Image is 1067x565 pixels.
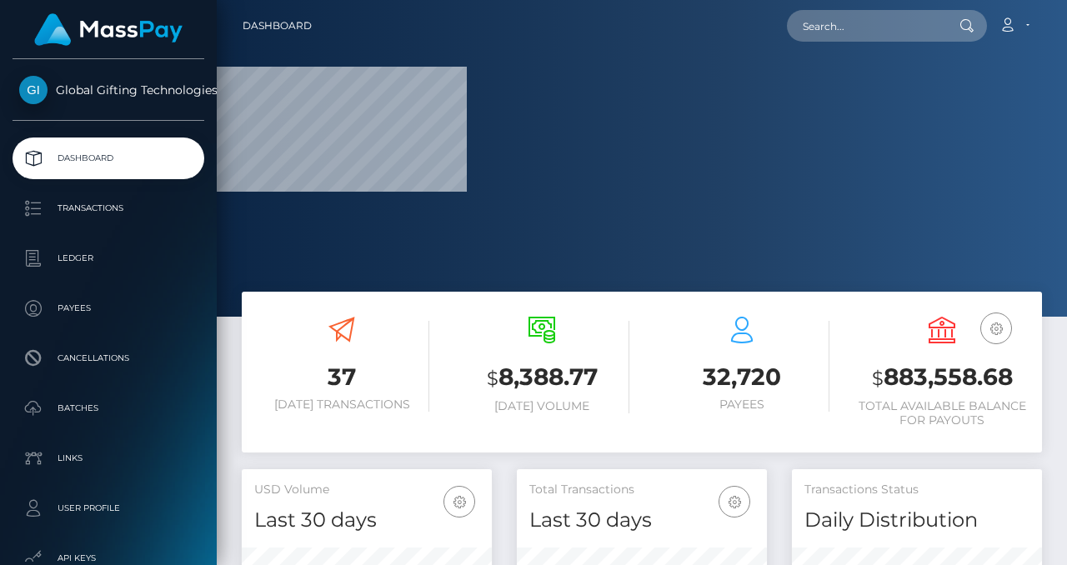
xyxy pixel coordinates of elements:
[19,246,198,271] p: Ledger
[13,187,204,229] a: Transactions
[804,506,1029,535] h4: Daily Distribution
[13,82,204,97] span: Global Gifting Technologies Inc
[454,361,629,395] h3: 8,388.77
[529,482,754,498] h5: Total Transactions
[13,337,204,379] a: Cancellations
[254,361,429,393] h3: 37
[243,8,312,43] a: Dashboard
[804,482,1029,498] h5: Transactions Status
[254,506,479,535] h4: Last 30 days
[19,396,198,421] p: Batches
[787,10,944,42] input: Search...
[254,397,429,412] h6: [DATE] Transactions
[34,13,183,46] img: MassPay Logo
[654,361,829,393] h3: 32,720
[19,76,48,104] img: Global Gifting Technologies Inc
[19,446,198,471] p: Links
[254,482,479,498] h5: USD Volume
[854,361,1029,395] h3: 883,558.68
[13,387,204,429] a: Batches
[529,506,754,535] h4: Last 30 days
[19,196,198,221] p: Transactions
[13,437,204,479] a: Links
[13,237,204,279] a: Ledger
[13,487,204,529] a: User Profile
[19,146,198,171] p: Dashboard
[13,137,204,179] a: Dashboard
[854,399,1029,427] h6: Total Available Balance for Payouts
[654,397,829,412] h6: Payees
[19,496,198,521] p: User Profile
[872,367,884,390] small: $
[19,346,198,371] p: Cancellations
[19,296,198,321] p: Payees
[454,399,629,413] h6: [DATE] Volume
[487,367,498,390] small: $
[13,287,204,329] a: Payees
